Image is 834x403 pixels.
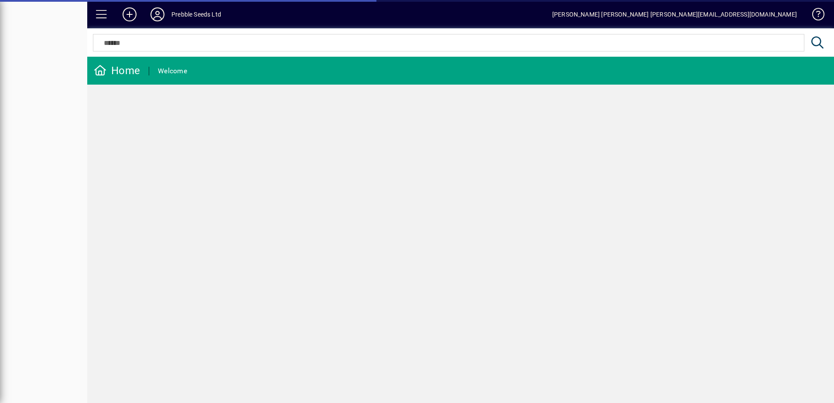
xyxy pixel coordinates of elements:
div: [PERSON_NAME] [PERSON_NAME] [PERSON_NAME][EMAIL_ADDRESS][DOMAIN_NAME] [552,7,797,21]
a: Knowledge Base [806,2,823,30]
div: Home [94,64,140,78]
button: Profile [144,7,171,22]
div: Welcome [158,64,187,78]
button: Add [116,7,144,22]
div: Prebble Seeds Ltd [171,7,221,21]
